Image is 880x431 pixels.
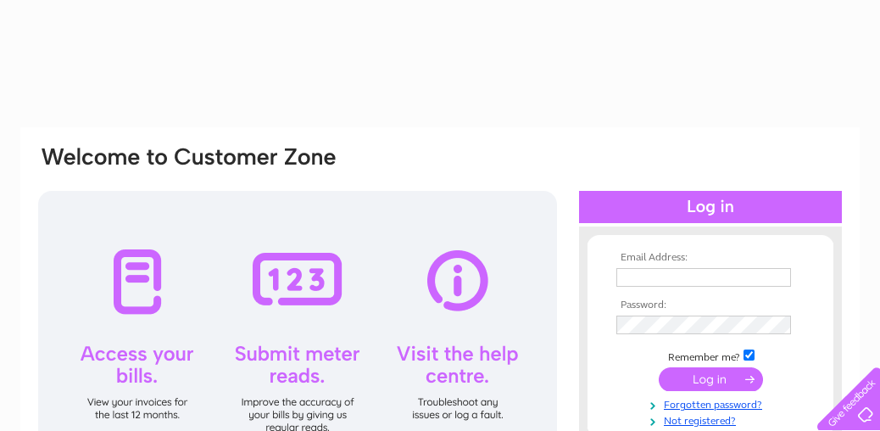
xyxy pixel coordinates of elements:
th: Password: [612,299,809,311]
input: Submit [659,367,763,391]
a: Not registered? [616,411,809,428]
td: Remember me? [612,347,809,364]
a: Forgotten password? [616,395,809,411]
th: Email Address: [612,252,809,264]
